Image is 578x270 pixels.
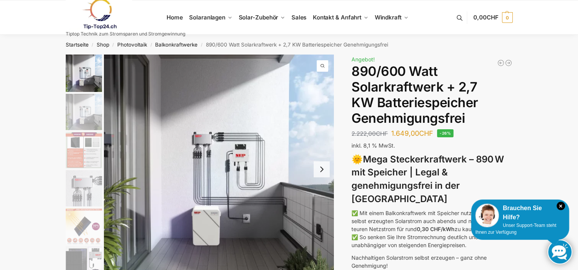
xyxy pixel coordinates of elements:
[235,0,288,35] a: Solar-Zubehör
[314,161,330,177] button: Next slide
[117,42,147,48] a: Photovoltaik
[371,0,411,35] a: Windkraft
[351,56,375,63] span: Angebot!
[64,55,102,93] li: 1 / 12
[375,14,402,21] span: Windkraft
[473,14,498,21] span: 0,00
[351,130,388,137] bdi: 2.222,00
[66,170,102,206] img: BDS1000
[309,0,371,35] a: Kontakt & Anfahrt
[64,93,102,131] li: 2 / 12
[497,59,505,67] a: Balkonkraftwerk 600/810 Watt Fullblack
[66,132,102,168] img: Bificial im Vergleich zu billig Modulen
[351,64,512,126] h1: 890/600 Watt Solarkraftwerk + 2,7 KW Batteriespeicher Genehmigungsfrei
[505,59,512,67] a: Balkonkraftwerk 890 Watt Solarmodulleistung mit 2kW/h Zendure Speicher
[313,14,361,21] span: Kontakt & Anfahrt
[155,42,198,48] a: Balkonkraftwerke
[66,55,102,92] img: Balkonkraftwerk mit 2,7kw Speicher
[391,129,433,137] bdi: 1.649,00
[557,202,565,210] i: Schließen
[109,42,117,48] span: /
[437,129,453,137] span: -26%
[66,208,102,244] img: Bificial 30 % mehr Leistung
[351,153,512,206] h3: 🌞
[89,42,97,48] span: /
[487,14,499,21] span: CHF
[66,42,89,48] a: Startseite
[376,130,388,137] span: CHF
[186,0,235,35] a: Solaranlagen
[64,169,102,207] li: 4 / 12
[66,32,185,36] p: Tiptop Technik zum Stromsparen und Stromgewinnung
[502,12,513,23] span: 0
[475,204,565,222] div: Brauchen Sie Hilfe?
[419,129,433,137] span: CHF
[475,204,499,227] img: Customer service
[351,142,395,149] span: inkl. 8,1 % MwSt.
[189,14,225,21] span: Solaranlagen
[66,94,102,130] img: Balkonkraftwerk mit 2,7kw Speicher
[64,131,102,169] li: 3 / 12
[288,0,309,35] a: Sales
[147,42,155,48] span: /
[351,209,512,249] p: ✅ Mit einem Balkonkraftwerk mit Speicher nutzen Sie Ihren selbst erzeugten Solarstrom auch abends...
[52,35,526,55] nav: Breadcrumb
[473,6,512,29] a: 0,00CHF 0
[291,14,307,21] span: Sales
[417,226,455,232] strong: 0,30 CHF/kWh
[351,154,504,204] strong: Mega Steckerkraftwerk – 890 W mit Speicher | Legal & genehmigungsfrei in der [GEOGRAPHIC_DATA]
[475,223,556,235] span: Unser Support-Team steht Ihnen zur Verfügung
[97,42,109,48] a: Shop
[198,42,206,48] span: /
[64,207,102,245] li: 5 / 12
[239,14,278,21] span: Solar-Zubehör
